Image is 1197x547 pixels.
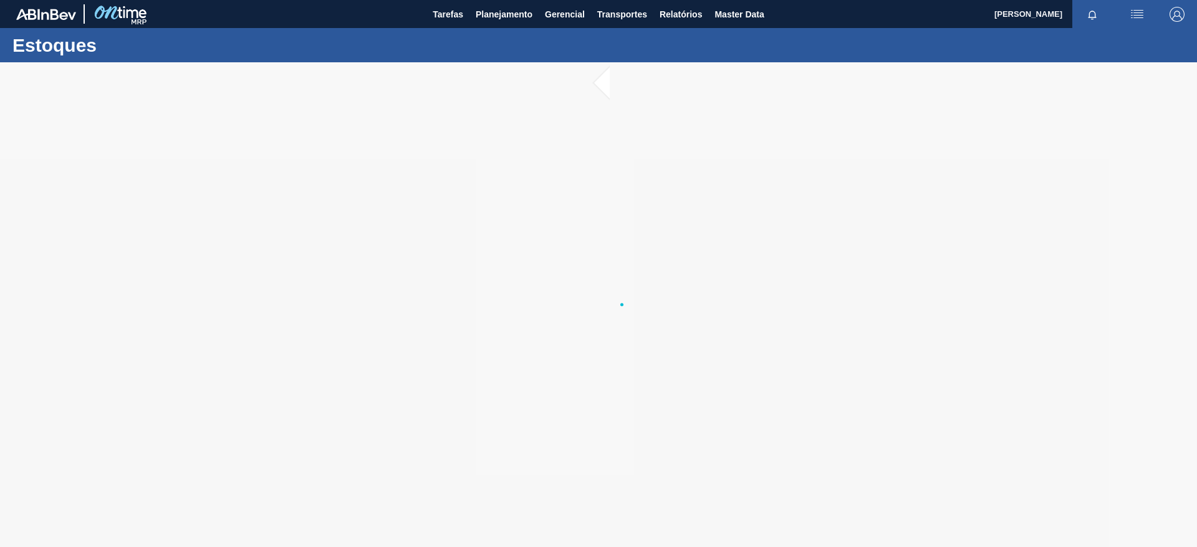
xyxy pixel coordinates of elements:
img: userActions [1130,7,1145,22]
img: TNhmsLtSVTkK8tSr43FrP2fwEKptu5GPRR3wAAAABJRU5ErkJggg== [16,9,76,20]
h1: Estoques [12,38,234,52]
span: Relatórios [660,7,702,22]
span: Planejamento [476,7,532,22]
span: Gerencial [545,7,585,22]
span: Master Data [714,7,764,22]
img: Logout [1170,7,1185,22]
button: Notificações [1072,6,1112,23]
span: Transportes [597,7,647,22]
span: Tarefas [433,7,463,22]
